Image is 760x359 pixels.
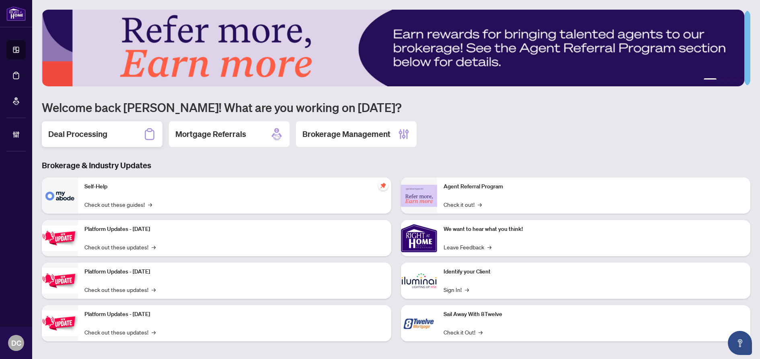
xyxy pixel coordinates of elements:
span: DC [11,337,21,349]
img: Platform Updates - July 8, 2025 [42,268,78,293]
img: Platform Updates - June 23, 2025 [42,310,78,336]
h2: Deal Processing [48,129,107,140]
span: → [465,285,469,294]
h3: Brokerage & Industry Updates [42,160,750,171]
span: → [152,328,156,337]
p: Identify your Client [444,267,744,276]
img: Sail Away With 8Twelve [401,305,437,341]
a: Check it Out!→ [444,328,483,337]
img: Self-Help [42,177,78,214]
button: 2 [720,78,723,82]
span: → [479,328,483,337]
span: pushpin [378,181,388,190]
span: → [478,200,482,209]
p: We want to hear what you think! [444,225,744,234]
p: Platform Updates - [DATE] [84,267,385,276]
a: Sign In!→ [444,285,469,294]
button: 3 [726,78,729,82]
a: Check out these updates!→ [84,243,156,251]
p: Agent Referral Program [444,182,744,191]
img: Agent Referral Program [401,185,437,207]
img: Platform Updates - July 21, 2025 [42,225,78,251]
p: Self-Help [84,182,385,191]
h1: Welcome back [PERSON_NAME]! What are you working on [DATE]? [42,100,750,115]
h2: Mortgage Referrals [175,129,246,140]
a: Check out these updates!→ [84,285,156,294]
a: Check it out!→ [444,200,482,209]
h2: Brokerage Management [302,129,390,140]
img: logo [6,6,26,21]
img: Slide 0 [42,10,744,86]
p: Sail Away With 8Twelve [444,310,744,319]
span: → [148,200,152,209]
span: → [487,243,491,251]
img: We want to hear what you think! [401,220,437,256]
p: Platform Updates - [DATE] [84,225,385,234]
a: Leave Feedback→ [444,243,491,251]
span: → [152,243,156,251]
p: Platform Updates - [DATE] [84,310,385,319]
button: 1 [704,78,717,82]
button: Open asap [728,331,752,355]
button: 4 [733,78,736,82]
button: 5 [739,78,742,82]
img: Identify your Client [401,263,437,299]
span: → [152,285,156,294]
a: Check out these guides!→ [84,200,152,209]
a: Check out these updates!→ [84,328,156,337]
